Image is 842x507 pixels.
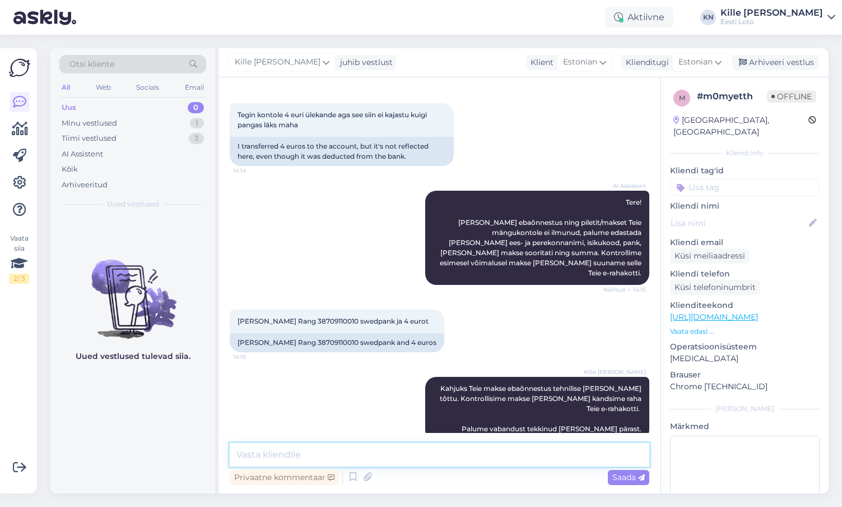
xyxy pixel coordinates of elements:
[50,239,215,340] img: No chats
[673,114,808,138] div: [GEOGRAPHIC_DATA], [GEOGRAPHIC_DATA]
[526,57,553,68] div: Klient
[238,317,429,325] span: [PERSON_NAME] Rang 38709110010 swedpank ja 4 eurot
[190,118,204,129] div: 1
[9,233,29,284] div: Vaata siia
[604,182,646,190] span: AI Assistent
[670,200,820,212] p: Kliendi nimi
[134,80,161,95] div: Socials
[59,80,72,95] div: All
[670,148,820,158] div: Kliendi info
[670,312,758,322] a: [URL][DOMAIN_NAME]
[230,137,454,166] div: I transferred 4 euros to the account, but it's not reflected here, even though it was deducted fr...
[440,384,643,433] span: Kahjuks Teie makse ebaõnnestus tehnilise [PERSON_NAME] tõttu. Kontrollisime makse [PERSON_NAME] k...
[605,7,673,27] div: Aktiivne
[767,90,816,103] span: Offline
[621,57,669,68] div: Klienditugi
[233,353,275,361] span: 14:15
[62,179,108,191] div: Arhiveeritud
[670,299,820,311] p: Klienditeekond
[670,237,820,248] p: Kliendi email
[62,133,117,144] div: Tiimi vestlused
[9,57,30,79] img: Askly Logo
[62,149,103,160] div: AI Assistent
[189,133,204,144] div: 3
[69,58,114,70] span: Otsi kliente
[670,326,820,337] p: Vaata edasi ...
[612,472,645,482] span: Saada
[670,268,820,280] p: Kliendi telefon
[62,102,76,113] div: Uus
[720,17,823,26] div: Eesti Loto
[94,80,113,95] div: Web
[670,404,820,414] div: [PERSON_NAME]
[62,164,78,175] div: Kõik
[188,102,204,113] div: 0
[336,57,393,68] div: juhib vestlust
[720,8,823,17] div: Kille [PERSON_NAME]
[679,94,685,102] span: m
[76,351,190,362] p: Uued vestlused tulevad siia.
[670,381,820,393] p: Chrome [TECHNICAL_ID]
[238,110,429,129] span: Tegin kontole 4 euri ülekande aga see siin ei kajastu kuigi pangas läks maha
[107,199,159,209] span: Uued vestlused
[670,248,750,264] div: Küsi meiliaadressi
[720,8,835,26] a: Kille [PERSON_NAME]Eesti Loto
[678,56,713,68] span: Estonian
[670,179,820,196] input: Lisa tag
[732,55,818,70] div: Arhiveeri vestlus
[670,421,820,432] p: Märkmed
[697,90,767,103] div: # m0myetth
[670,353,820,365] p: [MEDICAL_DATA]
[230,333,444,352] div: [PERSON_NAME] Rang 38709110010 swedpank and 4 euros
[230,470,339,485] div: Privaatne kommentaar
[563,56,597,68] span: Estonian
[670,369,820,381] p: Brauser
[233,167,275,175] span: 14:14
[183,80,206,95] div: Email
[671,217,807,229] input: Lisa nimi
[62,118,117,129] div: Minu vestlused
[603,285,646,294] span: Nähtud ✓ 14:15
[9,274,29,284] div: 2 / 3
[700,10,716,25] div: KN
[235,56,320,68] span: Kille [PERSON_NAME]
[670,341,820,353] p: Operatsioonisüsteem
[670,165,820,177] p: Kliendi tag'id
[584,368,646,376] span: Kille [PERSON_NAME]
[670,280,760,295] div: Küsi telefoninumbrit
